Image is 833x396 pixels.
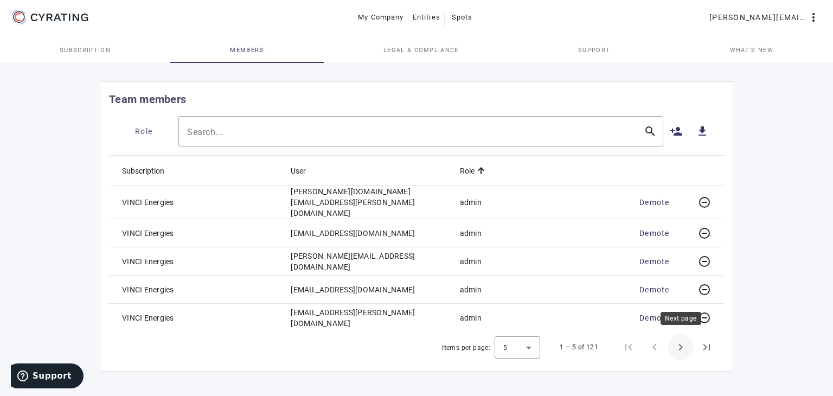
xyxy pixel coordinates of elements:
span: My Company [358,9,404,26]
div: Subscription [122,165,164,177]
div: Items per page: [442,342,490,353]
span: Role [135,123,152,140]
button: Role [118,122,170,141]
mat-cell: [EMAIL_ADDRESS][DOMAIN_NAME] [282,219,451,247]
mat-cell: [PERSON_NAME][EMAIL_ADDRESS][DOMAIN_NAME] [282,247,451,276]
mat-cell: VINCI Energies [109,247,282,276]
mat-label: Search... [187,127,223,137]
span: Members [230,47,264,53]
button: My Company [354,8,408,27]
mat-cell: VINCI Energies [109,276,282,304]
mat-icon: more_vert [807,11,820,24]
div: Role [460,165,475,177]
button: Demote [635,308,674,328]
span: Demote [639,256,670,267]
button: Demote [635,280,674,299]
div: Next page [661,312,701,325]
mat-icon: Revoke access [698,311,711,324]
mat-cell: [PERSON_NAME][DOMAIN_NAME][EMAIL_ADDRESS][PERSON_NAME][DOMAIN_NAME] [282,186,451,219]
span: Demote [639,312,670,323]
mat-cell: VINCI Energies [109,304,282,332]
span: Subscription [60,47,111,53]
span: Entities [413,9,440,26]
div: 1 – 5 of 121 [560,342,598,353]
button: Previous page [642,334,668,360]
button: Last page [694,334,720,360]
button: First page [616,334,642,360]
button: Demote [635,223,674,243]
mat-icon: person_add [670,125,683,138]
mat-cell: admin [451,304,620,332]
mat-icon: Revoke access [698,283,711,296]
mat-icon: Revoke access [698,227,711,240]
span: [PERSON_NAME][EMAIL_ADDRESS][DOMAIN_NAME] [709,9,807,26]
span: Demote [639,284,670,295]
div: Role [460,165,484,177]
div: User [291,165,316,177]
mat-cell: admin [451,247,620,276]
g: CYRATING [31,14,88,21]
button: Demote [635,193,674,212]
mat-icon: Revoke access [698,196,711,209]
mat-icon: Revoke access [698,255,711,268]
button: Next page [668,334,694,360]
button: Entities [408,8,445,27]
mat-cell: VINCI Energies [109,186,282,219]
button: [PERSON_NAME][EMAIL_ADDRESS][DOMAIN_NAME] [705,8,824,27]
span: Spots [452,9,473,26]
mat-icon: search [637,125,663,138]
button: Spots [445,8,479,27]
div: User [291,165,306,177]
mat-card-title: Team members [109,91,186,108]
mat-cell: [EMAIL_ADDRESS][DOMAIN_NAME] [282,276,451,304]
mat-cell: admin [451,186,620,219]
mat-cell: [EMAIL_ADDRESS][PERSON_NAME][DOMAIN_NAME] [282,304,451,332]
span: Demote [639,197,670,208]
cr-card: Team members [100,81,733,372]
span: What's new [730,47,773,53]
mat-cell: admin [451,276,620,304]
button: Demote [635,252,674,271]
span: Demote [639,228,670,239]
div: Subscription [122,165,174,177]
iframe: Opens a widget where you can find more information [11,363,84,391]
span: Legal & Compliance [383,47,459,53]
mat-cell: VINCI Energies [109,219,282,247]
mat-cell: admin [451,219,620,247]
mat-icon: get_app [696,125,709,138]
span: Support [578,47,610,53]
